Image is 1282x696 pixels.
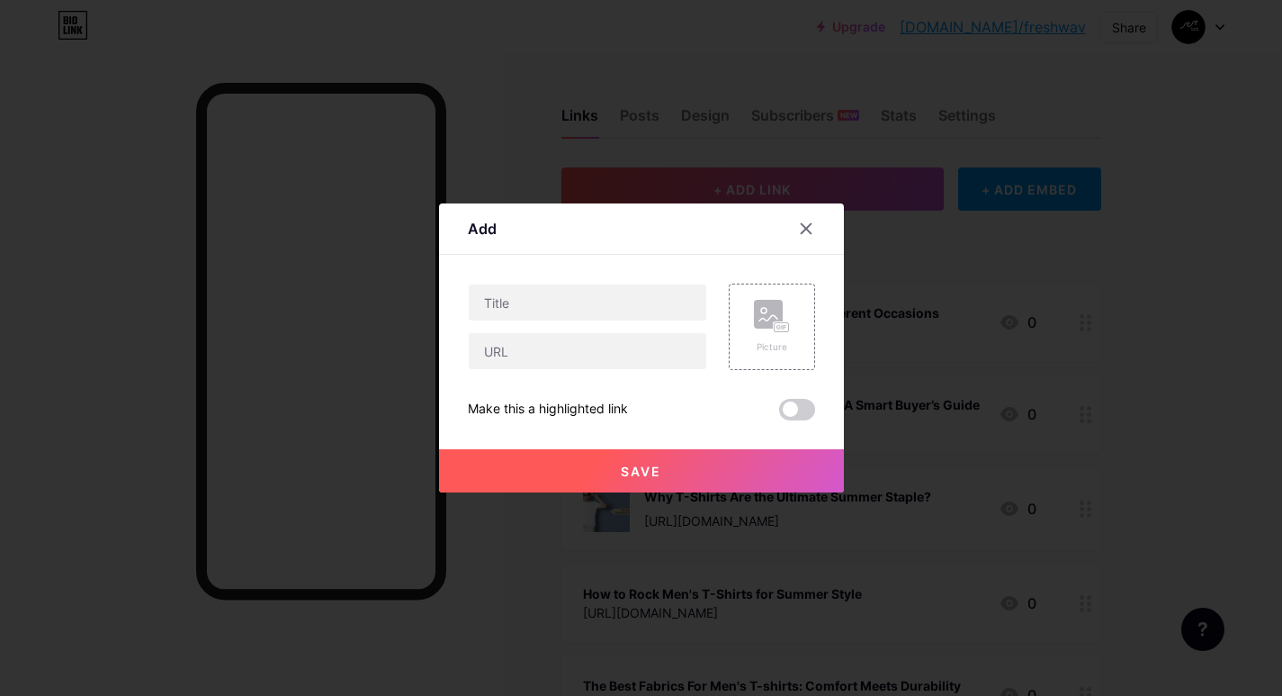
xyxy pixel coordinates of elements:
div: Make this a highlighted link [468,399,628,420]
input: URL [469,333,706,369]
button: Save [439,449,844,493]
input: Title [469,285,706,321]
div: Add [468,218,497,240]
div: Picture [754,340,790,354]
span: Save [621,464,661,479]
